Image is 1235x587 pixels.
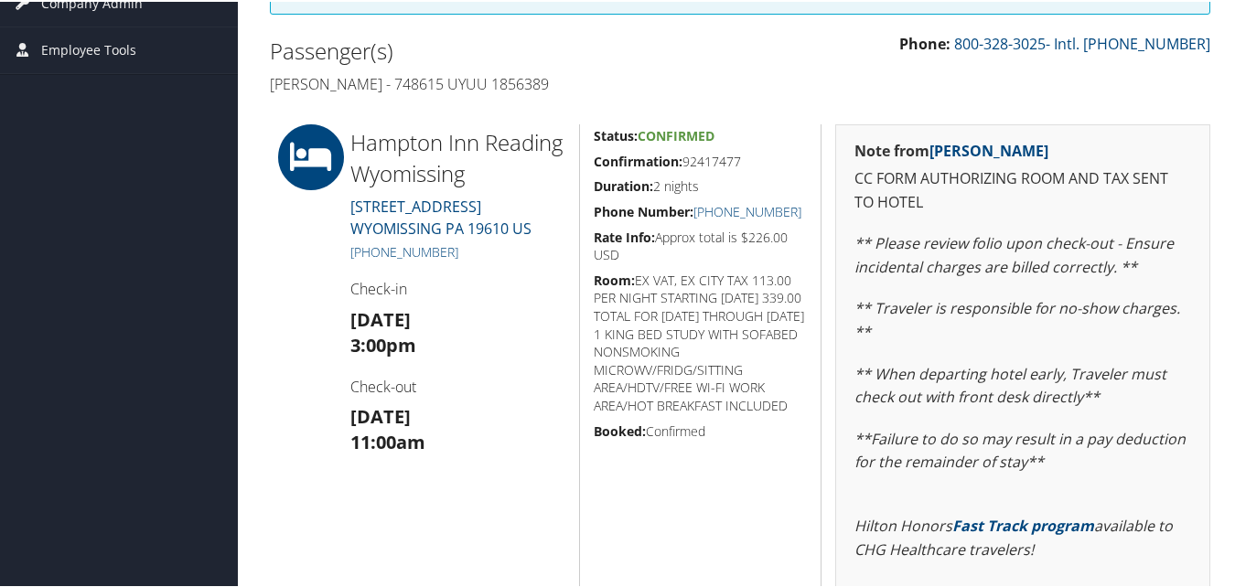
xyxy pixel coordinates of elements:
strong: Rate Info: [594,227,655,244]
em: ** When departing hotel early, Traveler must check out with front desk directly** [854,362,1166,406]
strong: Confirmation: [594,151,682,168]
h4: Check-in [350,277,565,297]
strong: [DATE] [350,402,411,427]
h2: Hampton Inn Reading Wyomissing [350,125,565,187]
h4: [PERSON_NAME] - 748615 UYUU 1856389 [270,72,726,92]
span: Confirmed [638,125,714,143]
strong: 3:00pm [350,331,416,356]
strong: 11:00am [350,428,425,453]
h5: Approx total is $226.00 USD [594,227,808,262]
h5: 92417477 [594,151,808,169]
a: [STREET_ADDRESS]WYOMISSING PA 19610 US [350,195,532,237]
strong: Duration: [594,176,653,193]
strong: Status: [594,125,638,143]
a: Fast Track program [952,514,1094,534]
h5: 2 nights [594,176,808,194]
strong: Room: [594,270,635,287]
em: ** Please review folio upon check-out - Ensure incidental charges are billed correctly. ** [854,231,1174,275]
h2: Passenger(s) [270,34,726,65]
em: Hilton Honors available to CHG Healthcare travelers! [854,514,1173,558]
a: [PHONE_NUMBER] [693,201,801,219]
strong: Note from [854,139,1048,159]
strong: [DATE] [350,305,411,330]
a: 800-328-3025- Intl. [PHONE_NUMBER] [954,32,1210,52]
em: ** Traveler is responsible for no-show charges. ** [854,296,1180,340]
em: **Failure to do so may result in a pay deduction for the remainder of stay** [854,427,1186,471]
span: Employee Tools [41,26,136,71]
strong: Phone Number: [594,201,693,219]
p: CC FORM AUTHORIZING ROOM AND TAX SENT TO HOTEL [854,165,1191,212]
h5: Confirmed [594,421,808,439]
a: [PHONE_NUMBER] [350,241,458,259]
h5: EX VAT, EX CITY TAX 113.00 PER NIGHT STARTING [DATE] 339.00 TOTAL FOR [DATE] THROUGH [DATE] 1 KIN... [594,270,808,413]
strong: Phone: [899,32,950,52]
a: [PERSON_NAME] [929,139,1048,159]
h4: Check-out [350,375,565,395]
strong: Booked: [594,421,646,438]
